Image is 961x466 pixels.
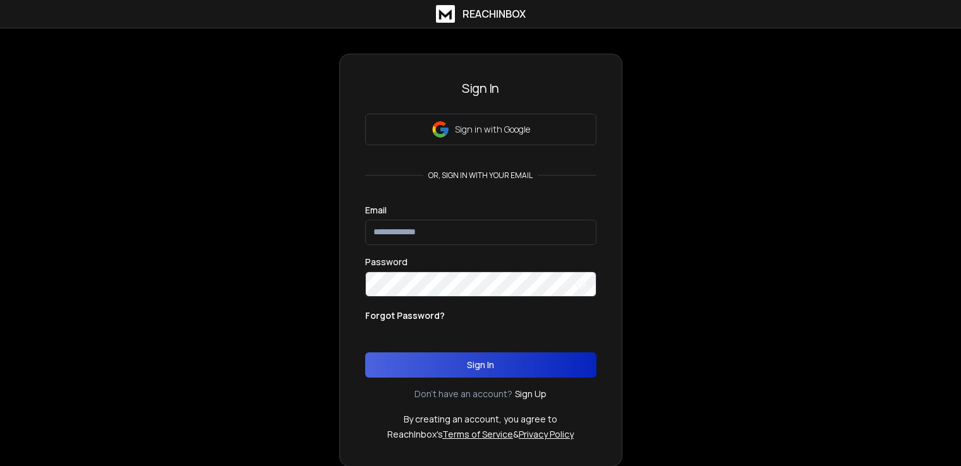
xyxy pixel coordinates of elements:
h3: Sign In [365,80,596,97]
p: Forgot Password? [365,309,445,322]
button: Sign in with Google [365,114,596,145]
label: Email [365,206,387,215]
p: Sign in with Google [455,123,530,136]
button: Sign In [365,352,596,378]
a: ReachInbox [436,5,526,23]
p: By creating an account, you agree to [404,413,557,426]
p: or, sign in with your email [423,170,538,181]
label: Password [365,258,408,266]
p: ReachInbox's & [387,428,574,441]
a: Sign Up [515,388,547,400]
a: Terms of Service [442,428,513,440]
a: Privacy Policy [519,428,574,440]
h1: ReachInbox [462,6,526,21]
img: logo [436,5,455,23]
p: Don't have an account? [414,388,512,400]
